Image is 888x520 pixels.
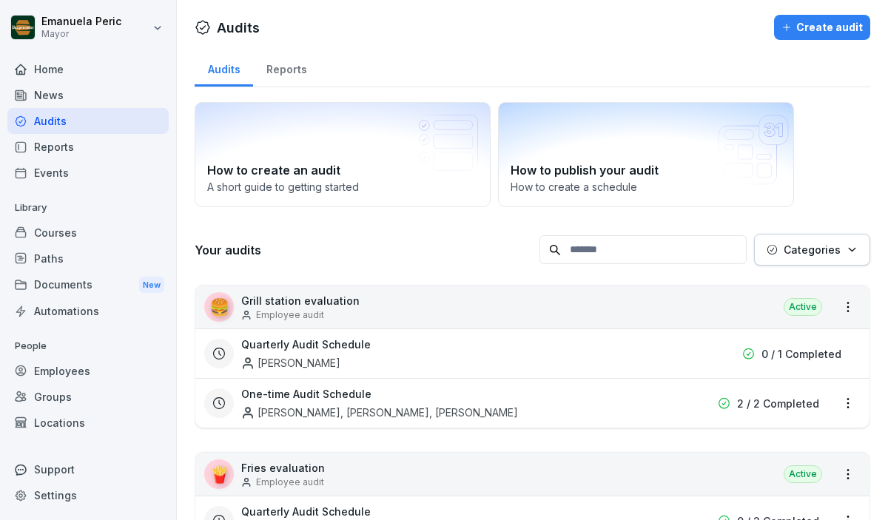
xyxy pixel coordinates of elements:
font: Audits [34,115,67,127]
font: Courses [34,226,77,239]
a: How to publish your auditHow to create a schedule [498,102,794,207]
font: Fries evaluation [241,462,325,474]
a: Courses [7,220,169,246]
font: How to create an audit [207,163,340,178]
font: [PERSON_NAME] [258,357,340,369]
a: How to create an auditA short guide to getting started [195,102,491,207]
font: Locations [34,416,85,429]
font: Settings [34,489,77,502]
a: Automations [7,298,169,324]
font: Emanuela [41,15,92,27]
font: [PERSON_NAME], [PERSON_NAME], [PERSON_NAME] [258,406,518,419]
font: Reports [266,63,307,75]
font: Categories [784,243,841,256]
a: Reports [7,134,169,160]
font: Library [15,201,47,213]
font: Groups [34,391,72,403]
a: Settings [7,482,169,508]
a: Audits [7,108,169,134]
font: Create audit [796,21,863,33]
font: Events [34,166,69,179]
font: Active [789,301,817,312]
font: Home [34,63,64,75]
font: New [143,280,161,290]
font: One-time Audit Schedule [241,388,371,400]
font: Documents [34,278,92,291]
a: Events [7,160,169,186]
font: Reports [34,141,74,153]
font: Mayor [41,28,69,39]
a: Audits [195,49,253,87]
font: News [34,89,64,101]
font: Grill station evaluation [241,294,360,307]
font: People [15,340,47,351]
a: Employees [7,358,169,384]
button: Create audit [774,15,870,40]
font: Your audits [195,243,261,257]
a: DocumentsNew [7,271,169,299]
font: Paths [34,252,64,265]
font: Quarterly Audit Schedule [241,505,371,518]
font: 2 / 2 Completed [737,397,819,410]
font: 🍔 [209,297,229,317]
button: Categories [754,234,870,266]
font: 0 / 1 Completed [761,348,841,360]
font: Employees [34,365,90,377]
font: How to create a schedule [511,180,637,193]
font: Audits [217,20,260,36]
font: How to publish your audit [511,163,659,178]
a: Locations [7,410,169,436]
font: Active [789,468,817,479]
font: A short guide to getting started [207,180,359,193]
font: Support [34,463,75,476]
font: Audits [208,63,240,75]
a: Home [7,56,169,82]
font: Peric [95,15,121,27]
a: News [7,82,169,108]
font: Employee audit [256,309,324,320]
a: Groups [7,384,169,410]
font: Employee audit [256,476,324,487]
font: Automations [34,305,99,317]
font: 🍟 [209,465,229,484]
a: Reports [253,49,320,87]
font: Quarterly Audit Schedule [241,338,371,351]
a: Paths [7,246,169,271]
